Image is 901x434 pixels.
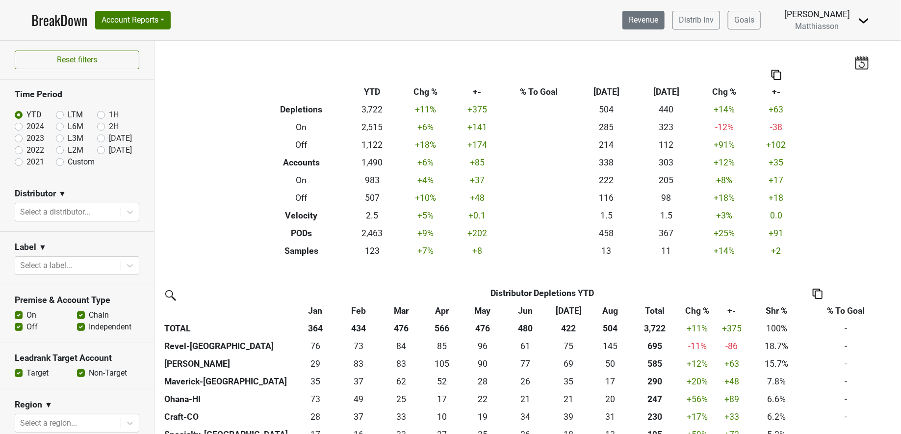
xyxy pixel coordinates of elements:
[26,367,49,379] label: Target
[461,302,504,320] th: May: activate to sort column ascending
[347,207,398,224] td: 2.5
[633,357,677,370] div: 585
[549,340,588,353] div: 75
[576,136,636,154] td: 214
[590,337,630,355] td: 145.249
[256,189,347,207] th: Off
[294,302,337,320] th: Jan: activate to sort column ascending
[696,171,752,189] td: +8 %
[679,355,716,373] td: +12 %
[397,207,453,224] td: +5 %
[748,390,805,408] td: 6.6%
[15,51,139,69] button: Reset filters
[68,156,95,168] label: Custom
[256,224,347,242] th: PODs
[592,393,628,406] div: 20
[463,357,502,370] div: 90
[805,355,887,373] td: -
[256,154,347,171] th: Accounts
[637,136,696,154] td: 112
[590,355,630,373] td: 49.5
[576,118,636,136] td: 285
[637,154,696,171] td: 303
[748,408,805,426] td: 6.2%
[504,337,547,355] td: 60.501
[637,118,696,136] td: 323
[347,83,398,101] th: YTD
[633,375,677,388] div: 290
[296,340,335,353] div: 76
[39,242,47,253] span: ▼
[752,189,800,207] td: +18
[501,83,576,101] th: % To Goal
[630,355,679,373] th: 585.167
[549,410,588,423] div: 39
[679,373,716,390] td: +20 %
[590,408,630,426] td: 30.667
[633,410,677,423] div: 230
[397,83,453,101] th: Chg %
[294,337,337,355] td: 76.333
[294,355,337,373] td: 29.002
[296,410,335,423] div: 28
[696,136,752,154] td: +91 %
[382,340,420,353] div: 84
[423,408,461,426] td: 9.583
[26,309,36,321] label: On
[423,355,461,373] td: 105.249
[347,224,398,242] td: 2,463
[454,154,501,171] td: +85
[337,337,380,355] td: 72.75
[397,189,453,207] td: +10 %
[630,337,679,355] th: 695.335
[547,373,590,390] td: 34.749
[337,408,380,426] td: 36.917
[337,320,380,337] th: 434
[95,11,171,29] button: Account Reports
[504,320,547,337] th: 480
[722,324,742,333] span: +375
[547,337,590,355] td: 74.75
[397,154,453,171] td: +6 %
[679,390,716,408] td: +56 %
[397,224,453,242] td: +9 %
[382,375,420,388] div: 62
[748,337,805,355] td: 18.7%
[576,207,636,224] td: 1.5
[347,154,398,171] td: 1,490
[547,302,590,320] th: Jul: activate to sort column ascending
[162,287,178,302] img: filter
[26,121,44,133] label: 2024
[592,340,628,353] div: 145
[633,393,677,406] div: 247
[592,375,628,388] div: 17
[504,355,547,373] td: 76.582
[718,357,746,370] div: +63
[549,375,588,388] div: 35
[679,302,716,320] th: Chg %: activate to sort column ascending
[425,340,459,353] div: 85
[547,355,590,373] td: 69.416
[461,337,504,355] td: 96.167
[504,408,547,426] td: 34
[590,302,630,320] th: Aug: activate to sort column ascending
[296,375,335,388] div: 35
[718,410,746,423] div: +33
[576,101,636,118] td: 504
[380,320,423,337] th: 476
[630,408,679,426] th: 230.252
[339,357,378,370] div: 83
[748,373,805,390] td: 7.8%
[805,373,887,390] td: -
[68,121,83,133] label: L6M
[461,320,504,337] th: 476
[26,109,42,121] label: YTD
[162,373,294,390] th: Maverick-[GEOGRAPHIC_DATA]
[507,375,545,388] div: 26
[68,144,83,156] label: L2M
[397,136,453,154] td: +18 %
[380,302,423,320] th: Mar: activate to sort column ascending
[504,390,547,408] td: 20.83
[15,242,36,252] h3: Label
[382,357,420,370] div: 83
